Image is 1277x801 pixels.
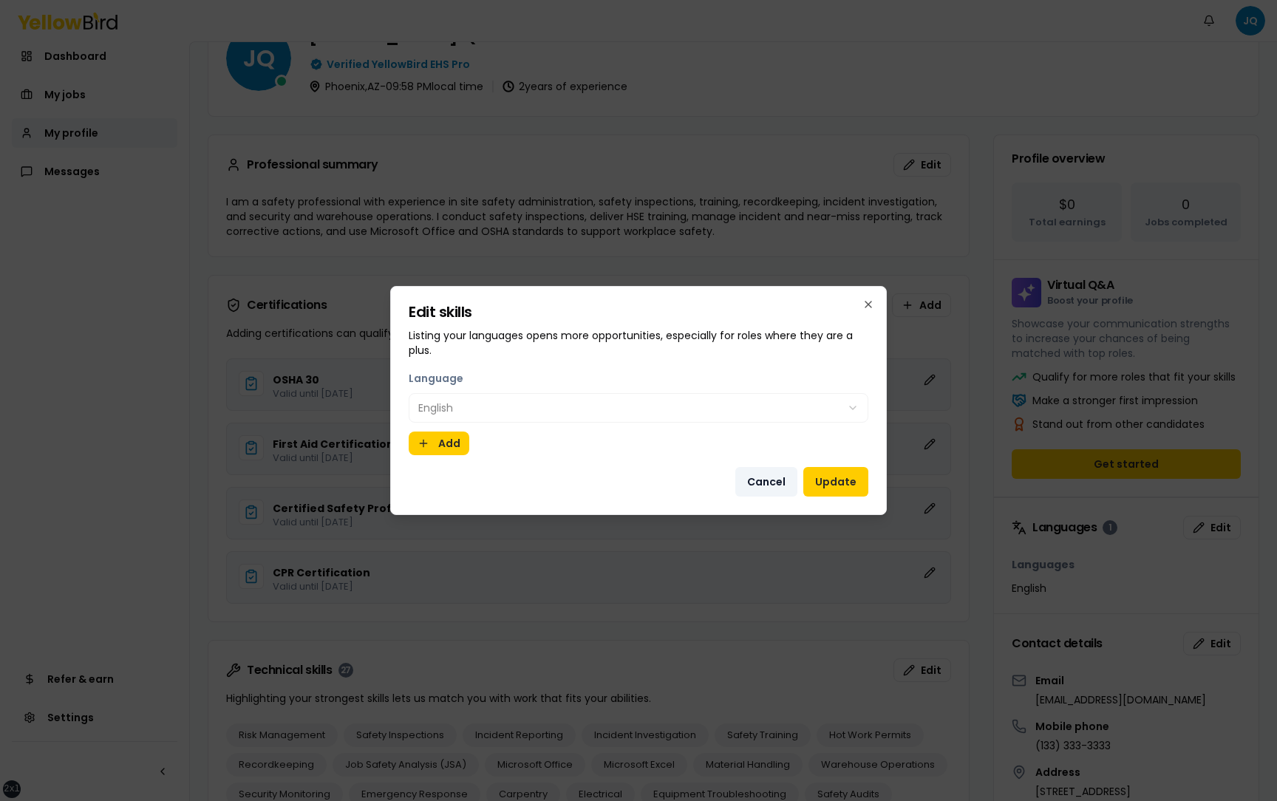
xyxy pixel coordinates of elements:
[409,432,469,455] button: Add
[735,467,797,497] button: Cancel
[409,304,868,319] h2: Edit skills
[803,467,868,497] button: Update
[409,371,463,386] label: Language
[409,328,868,358] p: Listing your languages opens more opportunities, especially for roles where they are a plus.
